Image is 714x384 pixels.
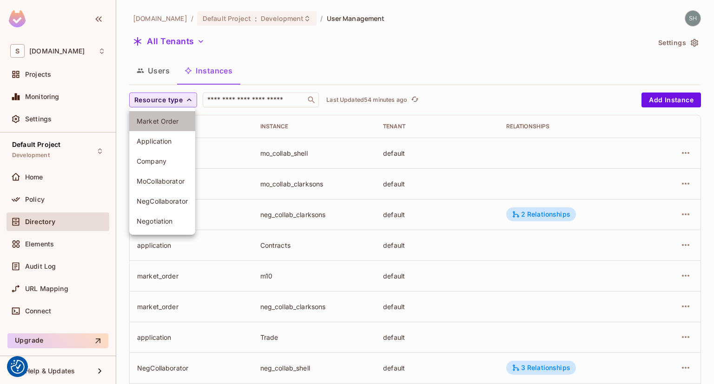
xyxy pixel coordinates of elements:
[11,360,25,374] button: Consent Preferences
[137,177,188,185] span: MoCollaborator
[137,117,188,126] span: Market Order
[137,197,188,205] span: NegCollaborator
[137,137,188,146] span: Application
[11,360,25,374] img: Revisit consent button
[137,157,188,166] span: Company
[137,217,188,225] span: Negotiation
